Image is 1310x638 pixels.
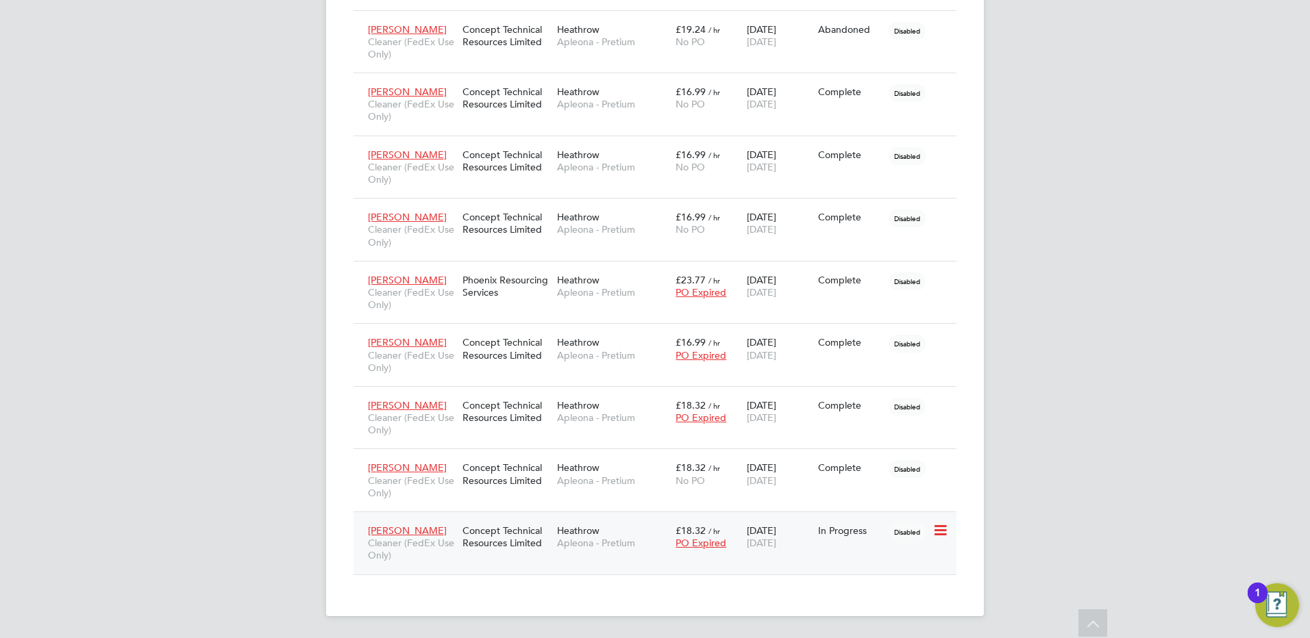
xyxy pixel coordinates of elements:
div: 1 [1255,593,1261,611]
span: / hr [708,337,720,348]
div: [DATE] [743,518,815,556]
span: Apleona - Pretium [557,161,669,173]
span: Cleaner (FedEx Use Only) [368,286,456,311]
span: £16.99 [676,211,706,223]
span: [PERSON_NAME] [368,23,447,36]
span: No PO [676,36,705,48]
div: Concept Technical Resources Limited [459,16,554,55]
span: Apleona - Pretium [557,36,669,48]
span: Heathrow [557,399,600,411]
span: Disabled [889,84,926,102]
span: [PERSON_NAME] [368,461,447,474]
span: / hr [708,25,720,35]
span: Disabled [889,460,926,478]
span: [DATE] [747,98,776,110]
a: [PERSON_NAME]Cleaner (FedEx Use Only)Concept Technical Resources LimitedHeathrowApleona - Pretium... [364,203,956,215]
span: Apleona - Pretium [557,98,669,110]
a: [PERSON_NAME]Cleaner (FedEx Use Only)Concept Technical Resources LimitedHeathrowApleona - Pretium... [364,454,956,465]
span: Disabled [889,272,926,290]
span: Cleaner (FedEx Use Only) [368,98,456,123]
span: Cleaner (FedEx Use Only) [368,36,456,60]
span: Apleona - Pretium [557,474,669,487]
div: [DATE] [743,392,815,431]
div: Complete [818,399,882,411]
span: [DATE] [747,537,776,549]
span: PO Expired [676,349,726,361]
div: [DATE] [743,142,815,180]
span: Heathrow [557,149,600,161]
button: Open Resource Center, 1 new notification [1255,583,1299,627]
div: [DATE] [743,204,815,242]
a: [PERSON_NAME]Cleaner (FedEx Use Only)Concept Technical Resources LimitedHeathrowApleona - Pretium... [364,392,956,403]
span: £16.99 [676,336,706,348]
span: [DATE] [747,223,776,235]
div: Concept Technical Resources Limited [459,142,554,180]
span: / hr [708,87,720,97]
span: Disabled [889,398,926,416]
span: £23.77 [676,274,706,286]
span: [PERSON_NAME] [368,399,447,411]
span: / hr [708,150,720,160]
a: [PERSON_NAME]Cleaner (FedEx Use Only)Concept Technical Resources LimitedHeathrowApleona - Pretium... [364,141,956,153]
span: [DATE] [747,474,776,487]
a: [PERSON_NAME]Cleaner (FedEx Use Only)Concept Technical Resources LimitedHeathrowApleona - Pretium... [364,16,956,27]
div: Concept Technical Resources Limited [459,79,554,117]
span: No PO [676,474,705,487]
a: [PERSON_NAME]Cleaner (FedEx Use Only)Phoenix Resourcing ServicesHeathrowApleona - Pretium£23.77 /... [364,266,956,278]
span: Heathrow [557,524,600,537]
span: [PERSON_NAME] [368,336,447,348]
span: Disabled [889,147,926,165]
span: Disabled [889,22,926,40]
span: / hr [708,463,720,473]
a: [PERSON_NAME]Cleaner (FedEx Use Only)Concept Technical Resources LimitedHeathrowApleona - Pretium... [364,78,956,90]
div: Abandoned [818,23,882,36]
span: Heathrow [557,23,600,36]
div: Complete [818,211,882,223]
div: Concept Technical Resources Limited [459,455,554,493]
span: / hr [708,275,720,285]
span: [DATE] [747,161,776,173]
div: Concept Technical Resources Limited [459,518,554,556]
div: Complete [818,336,882,348]
span: / hr [708,400,720,411]
span: Apleona - Pretium [557,286,669,298]
span: [PERSON_NAME] [368,86,447,98]
span: PO Expired [676,537,726,549]
span: Heathrow [557,336,600,348]
div: [DATE] [743,16,815,55]
span: £19.24 [676,23,706,36]
span: Disabled [889,335,926,353]
div: Complete [818,274,882,286]
div: Complete [818,86,882,98]
span: [PERSON_NAME] [368,149,447,161]
span: No PO [676,161,705,173]
div: Complete [818,461,882,474]
span: Disabled [889,209,926,227]
span: Heathrow [557,461,600,474]
span: Apleona - Pretium [557,223,669,235]
span: Cleaner (FedEx Use Only) [368,349,456,374]
a: [PERSON_NAME]Cleaner (FedEx Use Only)Concept Technical Resources LimitedHeathrowApleona - Pretium... [364,329,956,340]
span: Cleaner (FedEx Use Only) [368,411,456,436]
span: PO Expired [676,286,726,298]
span: [DATE] [747,349,776,361]
span: [DATE] [747,286,776,298]
div: [DATE] [743,455,815,493]
span: Apleona - Pretium [557,537,669,549]
span: [PERSON_NAME] [368,524,447,537]
span: Heathrow [557,86,600,98]
span: Heathrow [557,211,600,223]
div: Phoenix Resourcing Services [459,267,554,305]
div: Concept Technical Resources Limited [459,204,554,242]
span: Cleaner (FedEx Use Only) [368,474,456,499]
div: In Progress [818,524,882,537]
span: No PO [676,98,705,110]
span: £18.32 [676,524,706,537]
span: [PERSON_NAME] [368,211,447,223]
span: Cleaner (FedEx Use Only) [368,161,456,186]
span: / hr [708,526,720,536]
span: £16.99 [676,86,706,98]
span: [PERSON_NAME] [368,274,447,286]
span: £18.32 [676,399,706,411]
div: [DATE] [743,267,815,305]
